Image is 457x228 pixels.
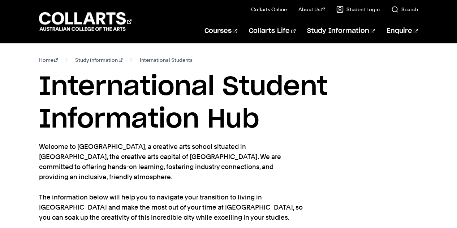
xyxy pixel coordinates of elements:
[75,55,122,65] a: Study information
[39,142,303,223] p: Welcome to [GEOGRAPHIC_DATA], a creative arts school situated in [GEOGRAPHIC_DATA], the creative ...
[140,55,193,65] span: International Students
[336,6,380,13] a: Student Login
[39,11,132,32] div: Go to homepage
[39,55,58,65] a: Home
[249,19,296,43] a: Collarts Life
[251,6,287,13] a: Collarts Online
[391,6,418,13] a: Search
[387,19,418,43] a: Enquire
[39,71,418,136] h1: International Student Information Hub
[307,19,375,43] a: Study Information
[298,6,325,13] a: About Us
[204,19,237,43] a: Courses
